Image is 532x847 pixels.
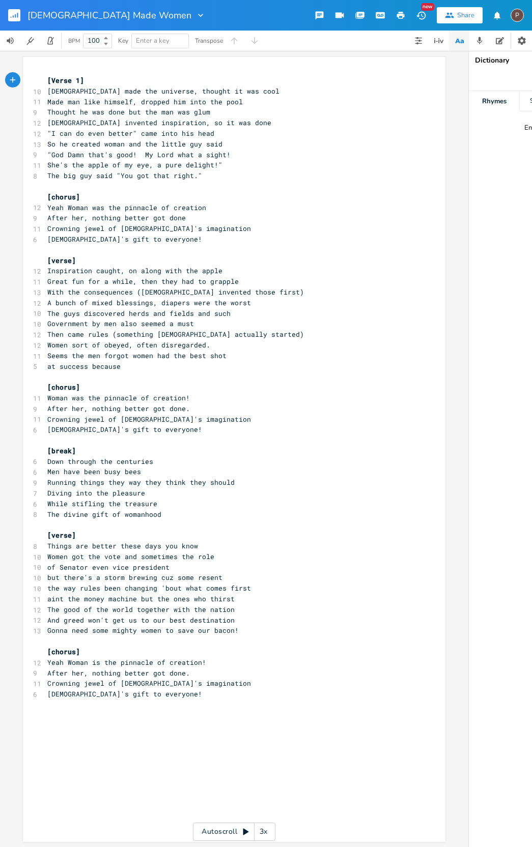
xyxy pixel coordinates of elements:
[47,415,251,424] span: Crowning jewel of [DEMOGRAPHIC_DATA]'s imagination
[437,7,483,23] button: Share
[136,36,170,45] span: Enter a key
[47,256,76,265] span: [verse]
[47,658,206,667] span: Yeah Woman is the pinnacle of creation!
[47,351,227,360] span: Seems the men forgot women had the best shot
[47,309,231,318] span: The guys discovered herds and fields and such
[47,203,206,212] span: Yeah Woman was the pinnacle of creation
[47,510,161,519] span: The divine gift of womanhood
[47,86,279,96] span: [DEMOGRAPHIC_DATA] made the universe, thought it was cool
[47,679,251,688] span: Crowning jewel of [DEMOGRAPHIC_DATA]'s imagination
[47,224,251,233] span: Crowning jewel of [DEMOGRAPHIC_DATA]'s imagination
[511,9,524,22] div: Paul H
[47,330,304,339] span: Then came rules (something [DEMOGRAPHIC_DATA] actually started)
[47,76,84,85] span: [Verse 1]
[47,287,304,297] span: With the consequences ([DEMOGRAPHIC_DATA] invented those first)
[47,573,222,582] span: but there's a storm brewing cuz some resent
[47,139,222,149] span: So he created woman and the little guy said
[47,616,235,625] span: And greed won't get us to our best destination
[195,38,223,44] div: Transpose
[47,647,80,656] span: [chorus]
[47,340,210,349] span: Women sort of obeyed, often disregarded.
[118,38,128,44] div: Key
[47,213,186,222] span: After her, nothing better got done
[68,38,80,44] div: BPM
[47,118,271,127] span: [DEMOGRAPHIC_DATA] invented inspiration, so it was done
[47,626,239,635] span: Gonna need some mighty women to save our bacon!
[47,319,194,328] span: Government by men also seemed a must
[47,277,239,286] span: Great fun for a while, then they had to grapple
[47,478,235,487] span: Running things they way they think they should
[47,362,121,371] span: at success because
[47,404,190,413] span: After her, nothing better got done.
[47,107,210,116] span: Thought he was done but the man was glum
[47,563,170,572] span: of Senator even vice president
[47,668,190,678] span: After her, nothing better got done.
[47,446,76,455] span: [break]
[47,266,222,275] span: Inspiration caught, on along with the apple
[47,583,251,593] span: the way rules been changing 'bout what comes first
[47,97,243,106] span: Made man like himself, dropped him into the pool
[47,383,80,392] span: [chorus]
[255,823,273,841] div: 3x
[47,235,202,244] span: [DEMOGRAPHIC_DATA]'s gift to everyone!
[47,531,76,540] span: [verse]
[469,91,519,111] div: Rhymes
[47,298,251,307] span: A bunch of mixed blessings, diapers were the worst
[47,192,80,201] span: [chorus]
[47,499,157,508] span: While stifling the treasure
[421,3,434,11] div: New
[193,823,275,841] div: Autoscroll
[411,6,431,24] button: New
[47,150,231,159] span: "God Damn that's good! My Lord what a sight!
[47,552,214,561] span: Women got the vote and sometimes the role
[47,457,153,466] span: Down through the centuries
[27,11,191,20] span: [DEMOGRAPHIC_DATA] Made Women
[47,541,198,550] span: Things are better these days you know
[47,689,202,698] span: [DEMOGRAPHIC_DATA]'s gift to everyone!
[47,467,141,476] span: Men have been busy bees
[457,11,474,20] div: Share
[47,129,214,138] span: "I can do even better" came into his head
[47,605,235,614] span: The good of the world together with the nation
[47,171,202,180] span: The big guy said "You got that right."
[47,594,235,603] span: aint the money machine but the ones who thirst
[511,4,524,27] button: P
[47,160,222,169] span: She's the apple of my eye, a pure delight!"
[47,393,190,402] span: Woman was the pinnacle of creation!
[47,425,202,434] span: [DEMOGRAPHIC_DATA]'s gift to everyone!
[47,488,145,498] span: Diving into the pleasure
